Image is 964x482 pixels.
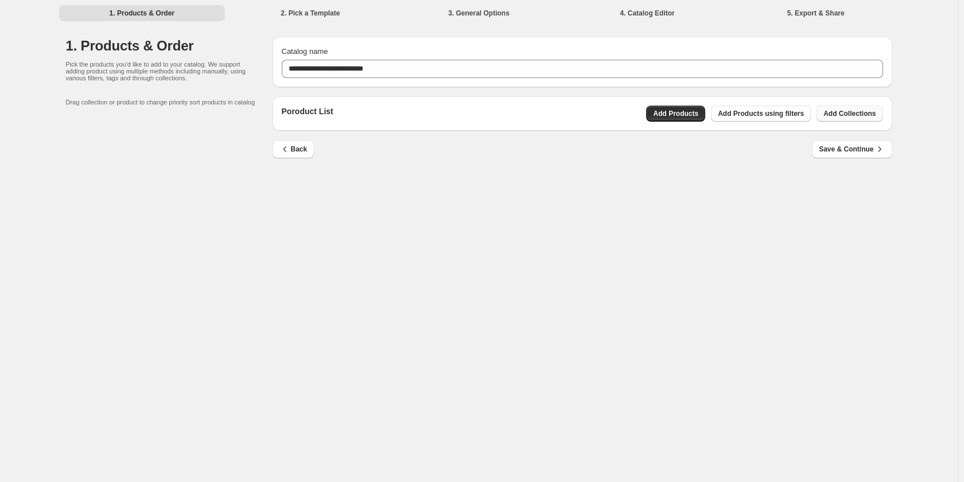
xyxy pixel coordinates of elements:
[711,106,811,122] button: Add Products using filters
[279,143,308,155] span: Back
[819,143,885,155] span: Save & Continue
[812,140,892,158] button: Save & Continue
[653,109,698,118] span: Add Products
[66,37,273,55] h1: 1. Products & Order
[66,61,250,81] p: Pick the products you'd like to add to your catalog. We support adding product using multiple met...
[718,109,804,118] span: Add Products using filters
[282,106,333,122] p: Poroduct List
[646,106,705,122] button: Add Products
[282,47,328,56] span: Catalog name
[817,106,883,122] button: Add Collections
[66,99,273,106] p: Drag collection or product to change priority sort products in catalog
[823,109,876,118] span: Add Collections
[273,140,314,158] button: Back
